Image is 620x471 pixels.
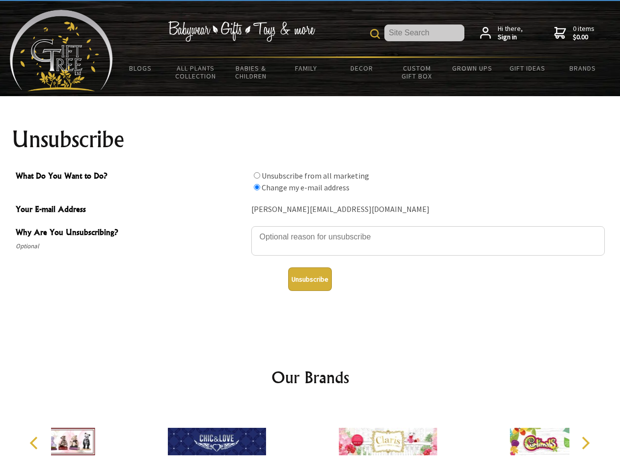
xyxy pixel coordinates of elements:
[574,432,596,454] button: Next
[254,184,260,190] input: What Do You Want to Do?
[554,25,594,42] a: 0 items$0.00
[262,171,369,181] label: Unsubscribe from all marketing
[16,170,246,184] span: What Do You Want to Do?
[498,33,523,42] strong: Sign in
[370,29,380,39] img: product search
[444,58,500,78] a: Grown Ups
[16,203,246,217] span: Your E-mail Address
[10,10,113,91] img: Babyware - Gifts - Toys and more...
[384,25,464,41] input: Site Search
[251,226,605,256] textarea: Why Are You Unsubscribing?
[12,128,609,151] h1: Unsubscribe
[498,25,523,42] span: Hi there,
[555,58,611,78] a: Brands
[254,172,260,179] input: What Do You Want to Do?
[16,240,246,252] span: Optional
[573,33,594,42] strong: $0.00
[262,183,350,192] label: Change my e-mail address
[168,21,315,42] img: Babywear - Gifts - Toys & more
[168,58,224,86] a: All Plants Collection
[500,58,555,78] a: Gift Ideas
[573,24,594,42] span: 0 items
[389,58,445,86] a: Custom Gift Box
[223,58,279,86] a: Babies & Children
[288,267,332,291] button: Unsubscribe
[25,432,46,454] button: Previous
[113,58,168,78] a: BLOGS
[334,58,389,78] a: Decor
[20,366,601,389] h2: Our Brands
[279,58,334,78] a: Family
[251,202,605,217] div: [PERSON_NAME][EMAIL_ADDRESS][DOMAIN_NAME]
[16,226,246,240] span: Why Are You Unsubscribing?
[480,25,523,42] a: Hi there,Sign in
